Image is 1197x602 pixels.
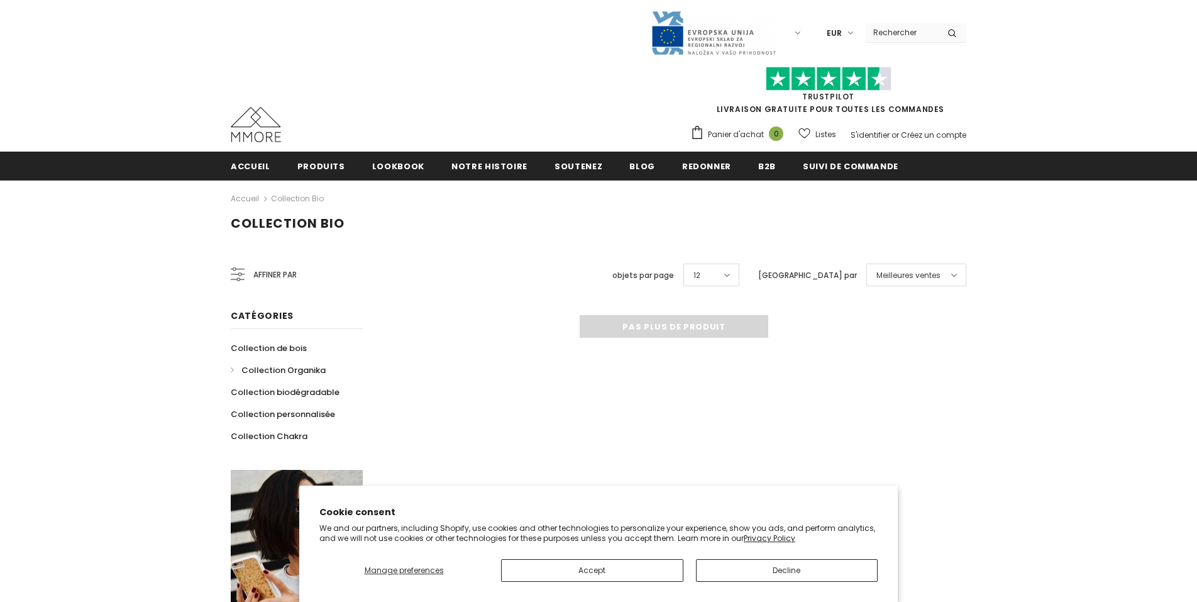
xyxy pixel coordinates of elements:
[501,559,683,582] button: Accept
[319,559,488,582] button: Manage preferences
[297,160,345,172] span: Produits
[866,23,938,42] input: Search Site
[827,27,842,40] span: EUR
[231,386,339,398] span: Collection biodégradable
[758,152,776,180] a: B2B
[815,128,836,141] span: Listes
[901,130,966,140] a: Créez un compte
[319,523,878,543] p: We and our partners, including Shopify, use cookies and other technologies to personalize your ex...
[319,506,878,519] h2: Cookie consent
[758,269,857,282] label: [GEOGRAPHIC_DATA] par
[231,403,335,425] a: Collection personnalisée
[708,128,764,141] span: Panier d'achat
[802,91,854,102] a: TrustPilot
[253,268,297,282] span: Affiner par
[231,160,270,172] span: Accueil
[554,160,602,172] span: soutenez
[693,269,700,282] span: 12
[231,152,270,180] a: Accueil
[851,130,890,140] a: S'identifier
[231,425,307,447] a: Collection Chakra
[231,309,294,322] span: Catégories
[231,107,281,142] img: Cas MMORE
[766,67,891,91] img: Faites confiance aux étoiles pilotes
[651,27,776,38] a: Javni Razpis
[297,152,345,180] a: Produits
[769,126,783,141] span: 0
[696,559,878,582] button: Decline
[690,125,790,144] a: Panier d'achat 0
[803,160,898,172] span: Suivi de commande
[891,130,899,140] span: or
[231,408,335,420] span: Collection personnalisée
[629,152,655,180] a: Blog
[651,10,776,56] img: Javni Razpis
[876,269,940,282] span: Meilleures ventes
[451,152,527,180] a: Notre histoire
[744,533,795,543] a: Privacy Policy
[682,152,731,180] a: Redonner
[758,160,776,172] span: B2B
[629,160,655,172] span: Blog
[231,342,307,354] span: Collection de bois
[612,269,674,282] label: objets par page
[365,565,444,576] span: Manage preferences
[798,123,836,145] a: Listes
[451,160,527,172] span: Notre histoire
[231,430,307,442] span: Collection Chakra
[554,152,602,180] a: soutenez
[271,193,324,204] a: Collection Bio
[231,215,345,232] span: Collection Bio
[231,359,326,381] a: Collection Organika
[241,364,326,376] span: Collection Organika
[231,381,339,403] a: Collection biodégradable
[372,152,424,180] a: Lookbook
[690,72,966,114] span: LIVRAISON GRATUITE POUR TOUTES LES COMMANDES
[231,191,259,206] a: Accueil
[803,152,898,180] a: Suivi de commande
[682,160,731,172] span: Redonner
[231,337,307,359] a: Collection de bois
[372,160,424,172] span: Lookbook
